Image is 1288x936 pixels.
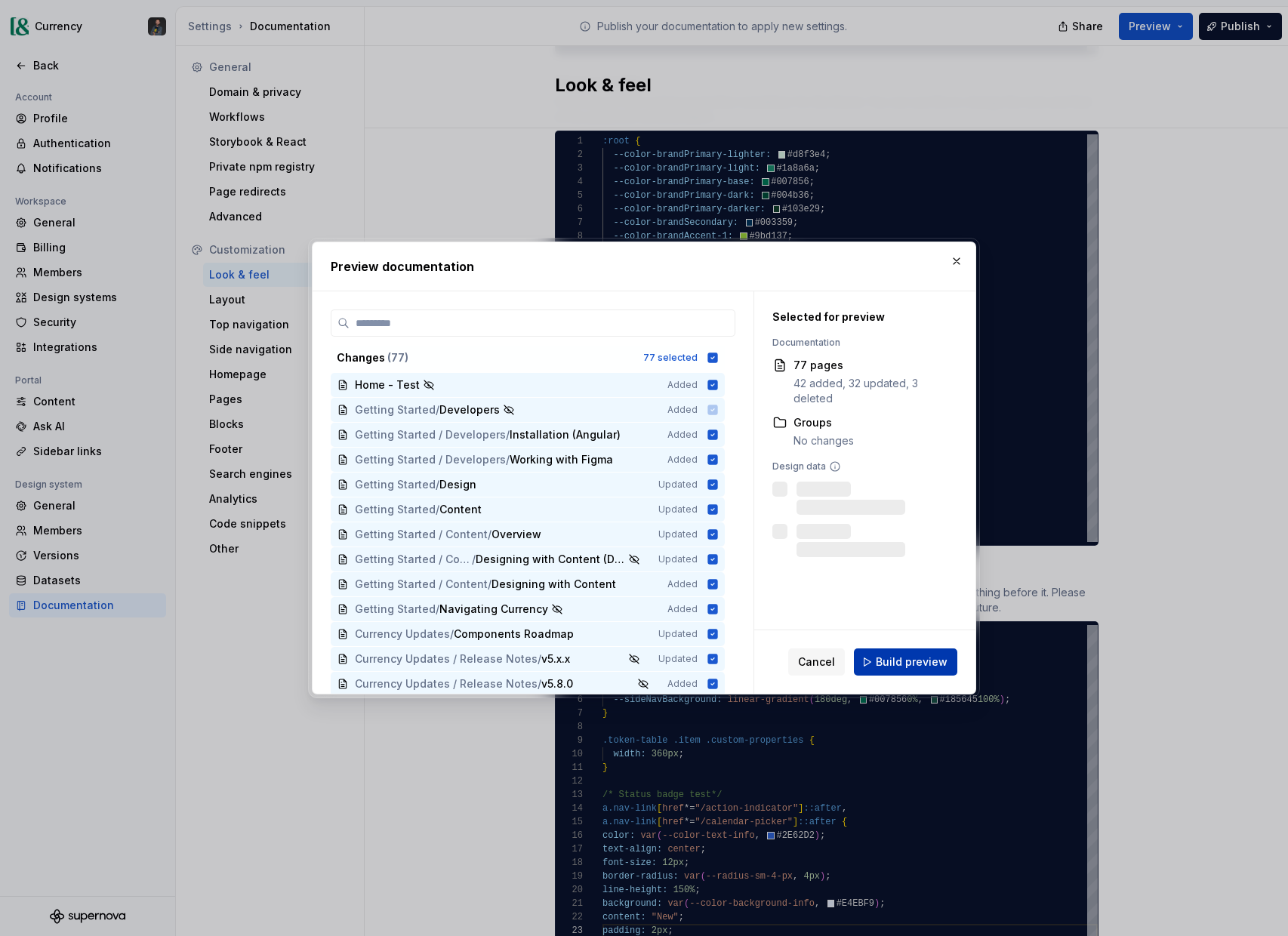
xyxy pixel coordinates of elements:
[355,651,538,667] span: Currency Updates / Release Notes
[355,577,488,592] span: Getting Started / Content
[450,627,454,642] span: /
[772,309,950,325] div: Selected for preview
[658,503,698,516] span: Updated
[772,337,950,349] div: Documentation
[436,502,439,517] span: /
[510,452,613,467] span: Working with Figma
[476,552,625,567] span: Designing with Content (DRAFT)
[506,427,510,442] span: /
[355,477,436,492] span: Getting Started
[491,527,541,542] span: Overview
[387,351,408,364] span: ( 77 )
[355,502,436,517] span: Getting Started
[538,676,541,691] span: /
[355,552,472,567] span: Getting Started / Content
[355,377,420,393] span: Home - Test
[876,654,948,670] span: Build preview
[788,648,845,676] button: Cancel
[355,602,436,617] span: Getting Started
[439,477,476,492] span: Design
[355,427,506,442] span: Getting Started / Developers
[793,376,950,406] div: 42 added, 32 updated, 3 deleted
[667,578,698,590] span: Added
[793,358,950,373] div: 77 pages
[488,577,491,592] span: /
[538,651,541,667] span: /
[331,257,957,276] h2: Preview documentation
[658,479,698,491] span: Updated
[355,527,488,542] span: Getting Started / Content
[667,678,698,690] span: Added
[667,429,698,441] span: Added
[436,602,439,617] span: /
[506,452,510,467] span: /
[454,627,574,642] span: Components Roadmap
[643,352,698,364] div: 77 selected
[793,415,854,430] div: Groups
[510,427,621,442] span: Installation (Angular)
[541,676,573,691] span: v5.8.0
[337,350,634,365] div: Changes
[667,379,698,391] span: Added
[436,477,439,492] span: /
[491,577,616,592] span: Designing with Content
[439,602,548,617] span: Navigating Currency
[667,603,698,615] span: Added
[488,527,491,542] span: /
[658,628,698,640] span: Updated
[667,454,698,466] span: Added
[658,653,698,665] span: Updated
[472,552,476,567] span: /
[658,553,698,565] span: Updated
[355,452,506,467] span: Getting Started / Developers
[541,651,572,667] span: v5.x.x
[658,528,698,540] span: Updated
[793,433,854,448] div: No changes
[798,654,835,670] span: Cancel
[439,502,482,517] span: Content
[854,648,957,676] button: Build preview
[355,627,450,642] span: Currency Updates
[355,676,538,691] span: Currency Updates / Release Notes
[772,460,950,473] div: Design data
